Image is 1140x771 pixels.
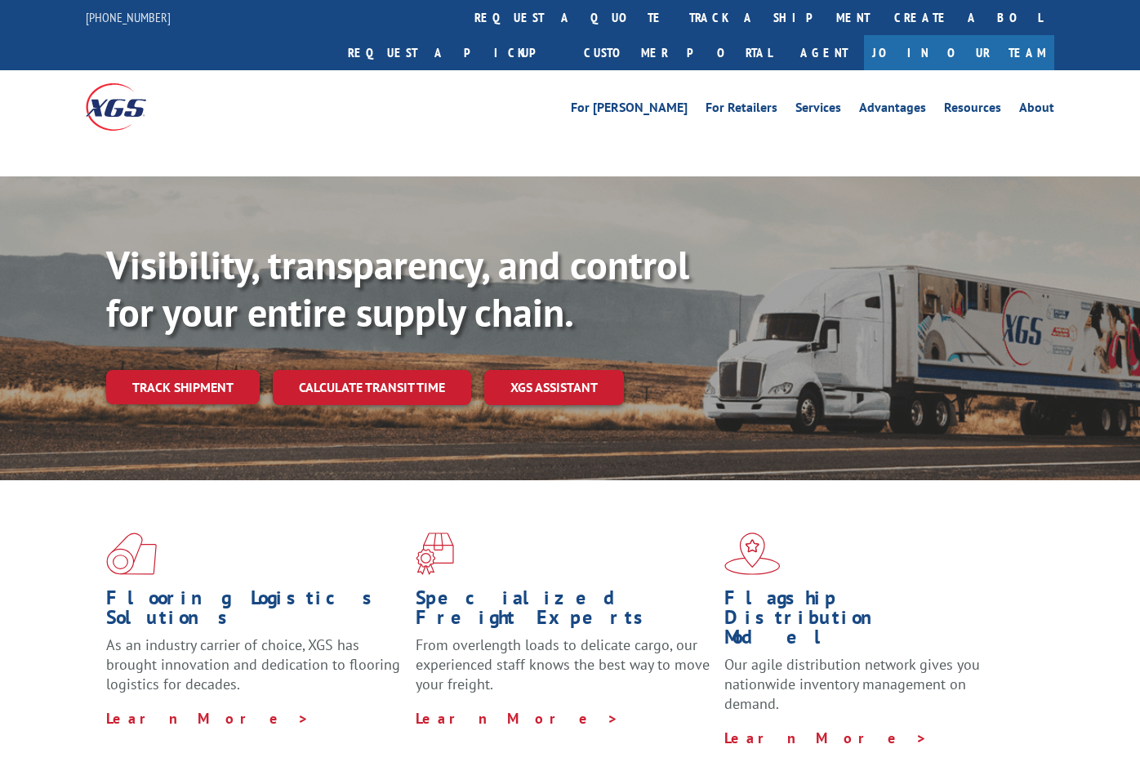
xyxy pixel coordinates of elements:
a: Customer Portal [572,35,784,70]
a: Join Our Team [864,35,1054,70]
b: Visibility, transparency, and control for your entire supply chain. [106,239,689,337]
h1: Flooring Logistics Solutions [106,588,403,635]
h1: Flagship Distribution Model [724,588,1022,655]
a: About [1019,101,1054,119]
a: Calculate transit time [273,370,471,405]
img: xgs-icon-focused-on-flooring-red [416,533,454,575]
a: Learn More > [106,709,309,728]
a: Resources [944,101,1001,119]
a: [PHONE_NUMBER] [86,9,171,25]
h1: Specialized Freight Experts [416,588,713,635]
a: Agent [784,35,864,70]
span: Our agile distribution network gives you nationwide inventory management on demand. [724,655,980,713]
a: Advantages [859,101,926,119]
span: As an industry carrier of choice, XGS has brought innovation and dedication to flooring logistics... [106,635,400,693]
a: For Retailers [706,101,777,119]
a: For [PERSON_NAME] [571,101,688,119]
img: xgs-icon-total-supply-chain-intelligence-red [106,533,157,575]
img: xgs-icon-flagship-distribution-model-red [724,533,781,575]
a: Request a pickup [336,35,572,70]
p: From overlength loads to delicate cargo, our experienced staff knows the best way to move your fr... [416,635,713,708]
a: Learn More > [724,729,928,747]
a: XGS ASSISTANT [484,370,624,405]
a: Services [795,101,841,119]
a: Track shipment [106,370,260,404]
a: Learn More > [416,709,619,728]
